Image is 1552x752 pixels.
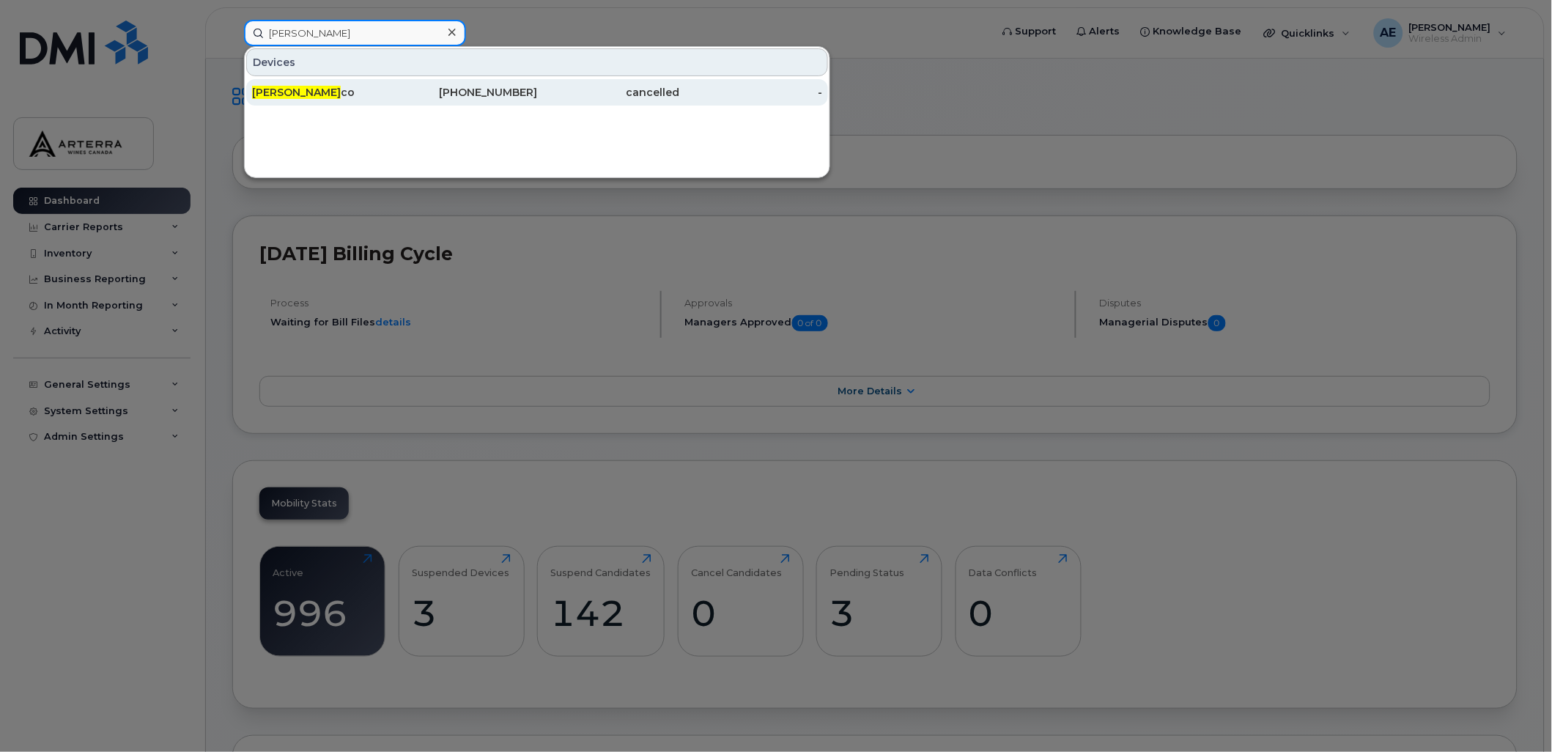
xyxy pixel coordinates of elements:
[246,79,828,106] a: [PERSON_NAME]co[PHONE_NUMBER]cancelled-
[252,86,341,99] span: [PERSON_NAME]
[680,85,823,100] div: -
[395,85,538,100] div: [PHONE_NUMBER]
[537,85,680,100] div: cancelled
[246,48,828,76] div: Devices
[252,85,395,100] div: co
